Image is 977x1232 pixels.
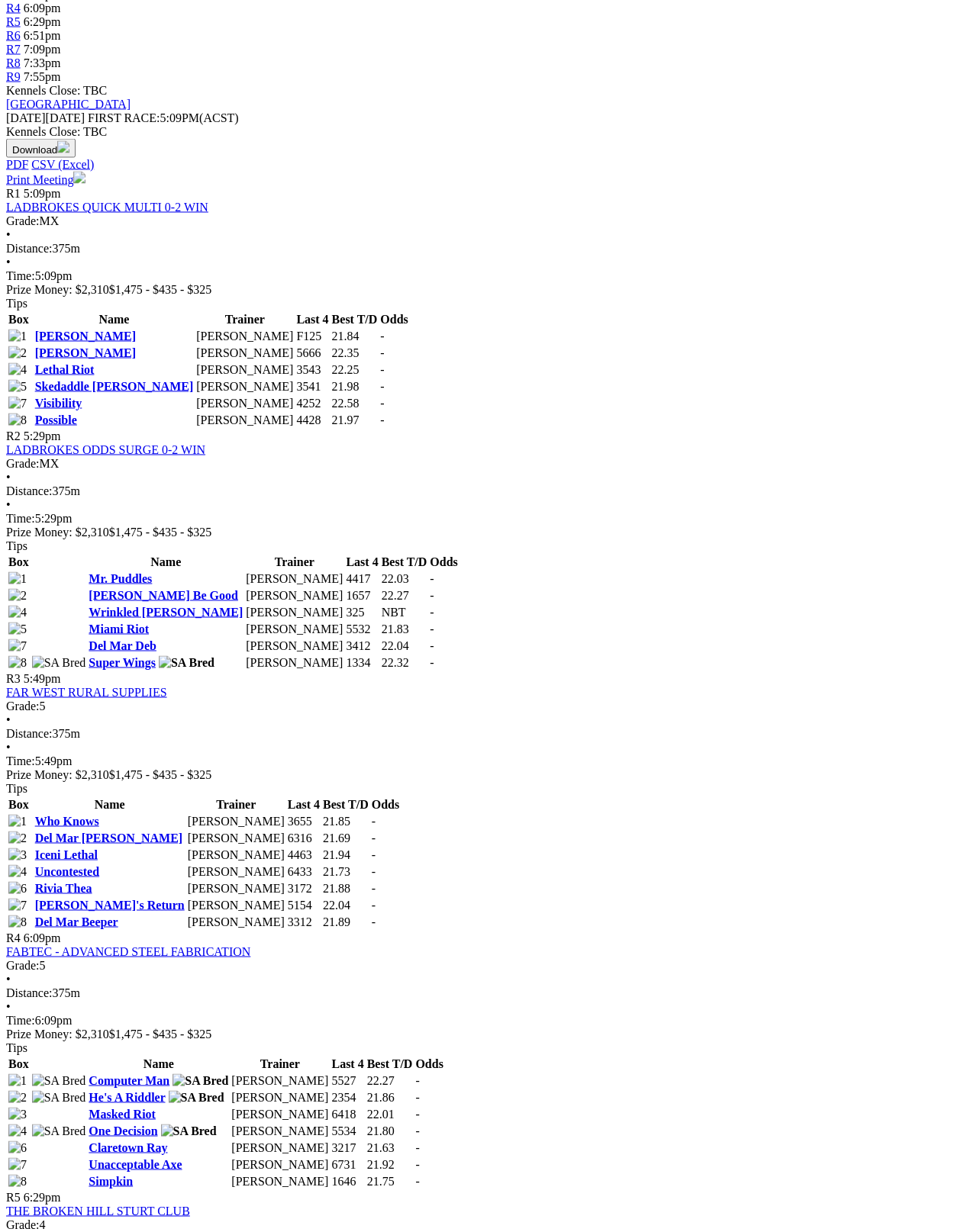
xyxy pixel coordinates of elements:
[287,864,321,880] td: 6433
[295,346,329,361] td: 5666
[381,605,428,620] td: NBT
[187,797,285,812] th: Trainer
[24,56,61,69] span: 7:33pm
[345,622,379,637] td: 5532
[32,1091,86,1105] img: SA Bred
[6,1014,35,1027] span: Time:
[287,814,321,829] td: 3655
[245,655,343,671] td: [PERSON_NAME]
[380,363,384,376] span: -
[345,639,379,654] td: 3412
[245,605,343,620] td: [PERSON_NAME]
[8,346,27,360] img: 2
[8,1108,27,1121] img: 3
[415,1158,419,1171] span: -
[6,429,21,442] span: R2
[231,1107,329,1122] td: [PERSON_NAME]
[345,588,379,603] td: 1657
[231,1174,329,1189] td: [PERSON_NAME]
[6,84,107,97] span: Kennels Close: TBC
[34,797,185,812] th: Name
[195,346,294,361] td: [PERSON_NAME]
[8,606,27,619] img: 4
[287,915,321,930] td: 3312
[8,1124,27,1138] img: 4
[8,1074,27,1088] img: 1
[6,15,21,28] a: R5
[6,700,40,713] span: Grade:
[24,672,61,685] span: 5:49pm
[287,797,321,812] th: Last 4
[8,380,27,394] img: 5
[187,848,285,863] td: [PERSON_NAME]
[24,2,61,14] span: 6:09pm
[430,572,434,585] span: -
[295,329,329,344] td: F125
[415,1124,419,1137] span: -
[231,1157,329,1172] td: [PERSON_NAME]
[8,622,27,636] img: 5
[6,283,971,297] div: Prize Money: $2,310
[6,700,971,713] div: 5
[6,471,11,484] span: •
[89,656,156,669] a: Super Wings
[89,606,243,619] a: Wrinkled [PERSON_NAME]
[381,588,428,603] td: 22.27
[24,187,61,200] span: 5:09pm
[415,1074,419,1087] span: -
[35,815,99,828] a: Who Knows
[6,1218,971,1232] div: 4
[371,797,400,812] th: Odds
[322,848,369,863] td: 21.94
[89,1158,182,1171] a: Unacceptable Axe
[322,831,369,846] td: 21.69
[8,363,27,377] img: 4
[35,380,194,393] a: Skedaddle [PERSON_NAME]
[245,588,343,603] td: [PERSON_NAME]
[109,526,212,539] span: $1,475 - $435 - $325
[187,864,285,880] td: [PERSON_NAME]
[6,526,971,539] div: Prize Money: $2,310
[35,915,118,928] a: Del Mar Beeper
[331,329,379,344] td: 21.84
[8,815,27,828] img: 1
[345,571,379,587] td: 4417
[187,831,285,846] td: [PERSON_NAME]
[245,555,343,570] th: Trainer
[89,572,152,585] a: Mr. Puddles
[381,555,428,570] th: Best T/D
[6,986,52,999] span: Distance:
[380,413,384,426] span: -
[6,158,28,171] a: PDF
[35,397,82,410] a: Visibility
[366,1090,414,1105] td: 21.86
[430,639,434,652] span: -
[187,814,285,829] td: [PERSON_NAME]
[372,899,376,912] span: -
[6,56,21,69] a: R8
[187,915,285,930] td: [PERSON_NAME]
[89,1175,133,1188] a: Simpkin
[8,899,27,912] img: 7
[24,29,61,42] span: 6:51pm
[331,1073,364,1089] td: 5527
[322,915,369,930] td: 21.89
[6,457,971,471] div: MX
[6,29,21,42] a: R6
[35,413,77,426] a: Possible
[6,214,40,227] span: Grade:
[8,656,27,670] img: 8
[6,201,208,214] a: LADBROKES QUICK MULTI 0-2 WIN
[6,1218,40,1231] span: Grade:
[6,242,52,255] span: Distance:
[6,269,971,283] div: 5:09pm
[6,986,971,1000] div: 375m
[88,555,243,570] th: Name
[159,656,214,670] img: SA Bred
[366,1073,414,1089] td: 22.27
[345,555,379,570] th: Last 4
[6,43,21,56] a: R7
[6,1191,21,1204] span: R5
[366,1124,414,1139] td: 21.80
